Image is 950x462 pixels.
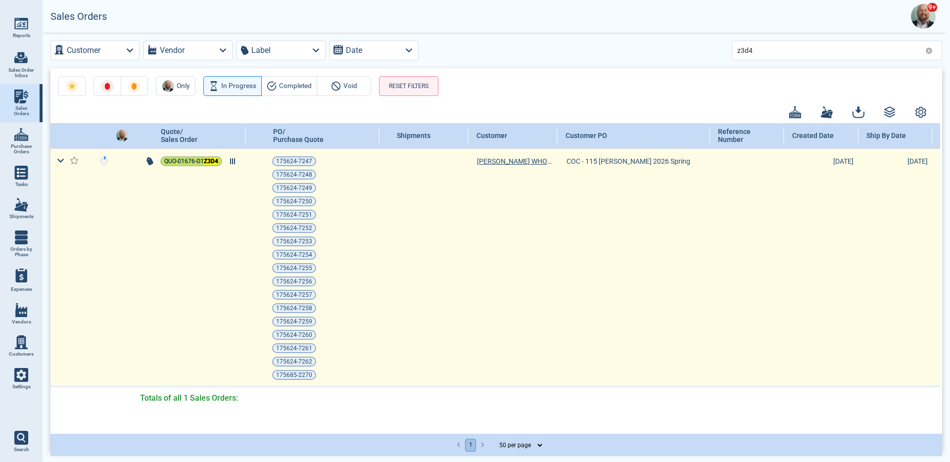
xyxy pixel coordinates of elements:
[276,156,312,166] span: 175624-7247
[276,210,312,220] span: 175624-7251
[276,277,312,286] span: 175624-7256
[272,303,316,313] a: 175624-7258
[164,156,218,166] span: QUO-01676-G1
[204,158,218,165] mark: Z3D4
[14,198,28,212] img: menu_icon
[50,11,107,22] h2: Sales Orders
[276,196,312,206] span: 175624-7250
[566,132,607,139] span: Customer PO
[279,80,312,92] span: Completed
[911,4,936,29] img: Avatar
[477,156,555,166] a: [PERSON_NAME] WHOLESALE
[927,2,938,12] span: 9+
[15,182,28,187] span: Tasks
[272,183,316,193] a: 175624-7249
[276,303,312,313] span: 175624-7258
[276,343,312,353] span: 175624-7261
[276,183,312,193] span: 175624-7249
[276,250,312,260] span: 175624-7254
[221,80,256,92] span: In Progress
[261,76,317,96] button: Completed
[272,263,316,273] a: 175624-7255
[203,76,262,96] button: In Progress
[12,319,31,325] span: Vendors
[272,210,316,220] a: 175624-7251
[14,368,28,382] img: menu_icon
[272,250,316,260] a: 175624-7254
[476,132,507,139] span: Customer
[272,223,316,233] a: 175624-7252
[177,80,190,92] span: Only
[50,41,140,60] button: Customer
[792,132,834,139] span: Created Date
[8,246,35,258] span: Orders by Phase
[276,330,312,340] span: 175624-7260
[276,317,312,326] span: 175624-7259
[273,128,324,143] span: PO/ Purchase Quote
[567,156,690,166] span: COC - 115 [PERSON_NAME] 2026 Spring
[346,44,362,57] label: Date
[276,223,312,233] span: 175624-7252
[251,44,271,57] label: Label
[272,170,316,180] a: 175624-7248
[14,128,28,141] img: menu_icon
[161,128,197,143] span: Quote/ Sales Order
[718,128,766,144] span: Reference Number
[140,392,238,404] span: Totals of all 1 Sales Orders:
[8,67,35,79] span: Sales Order Inbox
[272,236,316,246] a: 175624-7253
[276,370,312,380] span: 175685-2270
[11,286,32,292] span: Expenses
[272,290,316,300] a: 175624-7257
[237,41,326,60] button: Label
[13,33,30,39] span: Reports
[116,130,128,141] img: Avatar
[343,80,357,92] span: Void
[14,166,28,180] img: menu_icon
[14,17,28,31] img: menu_icon
[143,41,233,60] button: Vendor
[272,196,316,206] a: 175624-7250
[8,105,35,117] span: Sales Orders
[465,439,476,452] button: page 1
[397,132,430,139] span: Shipments
[14,231,28,244] img: menu_icon
[272,330,316,340] a: 175624-7260
[276,236,312,246] span: 175624-7253
[272,343,316,353] a: 175624-7261
[453,439,488,452] nav: pagination navigation
[14,335,28,349] img: menu_icon
[12,384,31,390] span: Settings
[9,351,34,357] span: Customers
[272,277,316,286] a: 175624-7256
[162,80,174,92] img: Avatar
[14,90,28,103] img: menu_icon
[276,290,312,300] span: 175624-7257
[272,370,316,380] a: 175685-2270
[784,148,858,387] td: [DATE]
[272,317,316,326] a: 175624-7259
[272,156,316,166] a: 175624-7247
[160,44,185,57] label: Vendor
[156,76,195,96] button: AvatarOnly
[8,143,35,155] span: Purchase Orders
[272,357,316,367] a: 175624-7262
[379,76,438,96] button: RESET FILTERS
[9,214,34,220] span: Shipments
[14,447,29,453] span: Search
[858,148,933,387] td: [DATE]
[276,357,312,367] span: 175624-7262
[276,263,312,273] span: 175624-7255
[67,44,100,57] label: Customer
[276,170,312,180] span: 175624-7248
[160,156,222,166] a: QUO-01676-G1Z3D4
[737,43,921,57] input: Search for PO or Sales Order or shipment number, etc.
[14,303,28,317] img: menu_icon
[330,41,419,60] button: Date
[317,76,371,96] button: Void
[866,132,906,139] span: Ship By Date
